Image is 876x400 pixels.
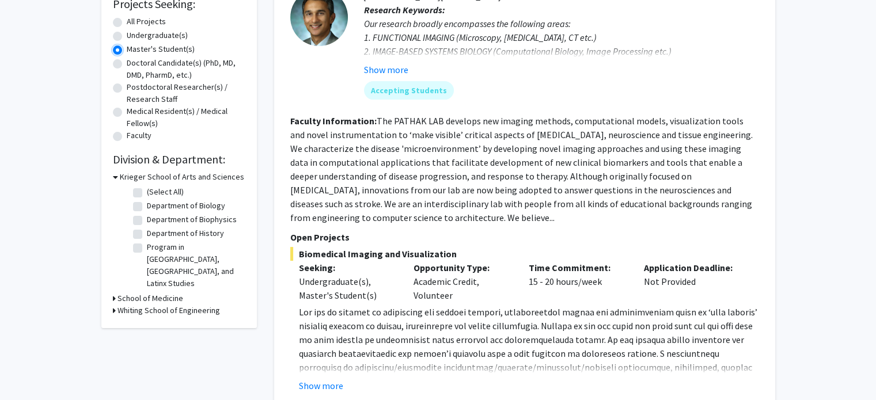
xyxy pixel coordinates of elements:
label: Undergraduate(s) [127,29,188,41]
label: Postdoctoral Researcher(s) / Research Staff [127,81,245,105]
label: Department of History [147,227,224,239]
p: Seeking: [299,261,397,275]
h3: Krieger School of Arts and Sciences [120,171,244,183]
label: Department of Biophysics [147,214,237,226]
label: Medical Resident(s) / Medical Fellow(s) [127,105,245,129]
label: Master's Student(s) [127,43,195,55]
h3: School of Medicine [117,292,183,304]
h2: Division & Department: [113,153,245,166]
div: Undergraduate(s), Master's Student(s) [299,275,397,302]
p: Time Commitment: [529,261,627,275]
iframe: Chat [9,348,49,391]
label: (Select All) [147,186,184,198]
label: All Projects [127,16,166,28]
div: Not Provided [635,261,750,302]
div: 15 - 20 hours/week [520,261,635,302]
b: Faculty Information: [290,115,377,127]
button: Show more [364,63,408,77]
button: Show more [299,379,343,393]
p: Open Projects [290,230,759,244]
p: Opportunity Type: [414,261,511,275]
span: Biomedical Imaging and Visualization [290,247,759,261]
div: Academic Credit, Volunteer [405,261,520,302]
p: Application Deadline: [644,261,742,275]
label: Department of Biology [147,200,225,212]
fg-read-more: The PATHAK LAB develops new imaging methods, computational models, visualization tools and novel ... [290,115,753,223]
label: Program in [GEOGRAPHIC_DATA], [GEOGRAPHIC_DATA], and Latinx Studies [147,241,242,289]
mat-chip: Accepting Students [364,81,454,100]
label: Faculty [127,129,151,142]
b: Research Keywords: [364,4,445,16]
div: Our research broadly encompasses the following areas: 1. FUNCTIONAL IMAGING (Microscopy, [MEDICAL... [364,17,759,86]
h3: Whiting School of Engineering [117,304,220,317]
label: Doctoral Candidate(s) (PhD, MD, DMD, PharmD, etc.) [127,57,245,81]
